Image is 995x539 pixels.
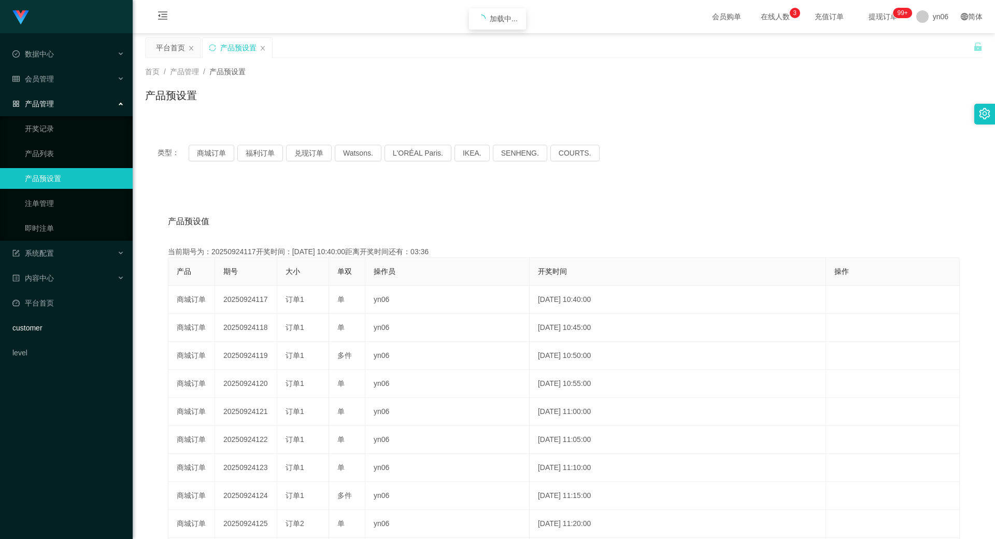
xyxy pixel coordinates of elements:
[168,215,209,228] span: 产品预设值
[25,168,124,189] a: 产品预设置
[156,38,185,58] div: 平台首页
[335,145,381,161] button: Watsons.
[365,342,530,370] td: yn06
[215,342,277,370] td: 20250924119
[337,519,345,528] span: 单
[168,370,215,398] td: 商城订单
[12,250,20,257] i: 图标: form
[12,317,124,338] a: customer
[220,38,257,58] div: 产品预设置
[337,435,345,444] span: 单
[979,108,990,119] i: 图标: setting
[530,314,826,342] td: [DATE] 10:45:00
[893,8,912,18] sup: 322
[286,323,304,331] span: 订单1
[12,293,124,313] a: 图标: dashboard平台首页
[809,13,849,20] span: 充值订单
[12,274,54,282] span: 内容中心
[286,435,304,444] span: 订单1
[834,267,849,275] span: 操作
[365,370,530,398] td: yn06
[12,342,124,363] a: level
[168,454,215,482] td: 商城订单
[286,379,304,388] span: 订单1
[286,463,304,472] span: 订单1
[188,45,194,51] i: 图标: close
[12,50,20,58] i: 图标: check-circle-o
[530,454,826,482] td: [DATE] 11:10:00
[168,342,215,370] td: 商城订单
[215,426,277,454] td: 20250924122
[365,314,530,342] td: yn06
[260,45,266,51] i: 图标: close
[12,274,20,282] i: 图标: profile
[223,267,238,275] span: 期号
[145,1,180,34] i: 图标: menu-fold
[790,8,800,18] sup: 3
[168,246,960,257] div: 当前期号为：20250924117开奖时间：[DATE] 10:40:00距离开奖时间还有：03:36
[337,379,345,388] span: 单
[973,42,983,51] i: 图标: unlock
[168,510,215,538] td: 商城订单
[365,426,530,454] td: yn06
[158,145,189,161] span: 类型：
[337,267,352,275] span: 单双
[538,267,567,275] span: 开奖时间
[365,510,530,538] td: yn06
[530,426,826,454] td: [DATE] 11:05:00
[530,510,826,538] td: [DATE] 11:20:00
[215,370,277,398] td: 20250924120
[25,218,124,239] a: 即时注单
[365,454,530,482] td: yn06
[337,463,345,472] span: 单
[209,67,246,76] span: 产品预设置
[530,370,826,398] td: [DATE] 10:55:00
[168,482,215,510] td: 商城订单
[168,314,215,342] td: 商城订单
[337,491,352,500] span: 多件
[530,342,826,370] td: [DATE] 10:50:00
[215,454,277,482] td: 20250924123
[12,100,54,108] span: 产品管理
[170,67,199,76] span: 产品管理
[164,67,166,76] span: /
[863,13,903,20] span: 提现订单
[286,407,304,416] span: 订单1
[25,193,124,214] a: 注单管理
[530,398,826,426] td: [DATE] 11:00:00
[168,286,215,314] td: 商城订单
[337,351,352,360] span: 多件
[365,482,530,510] td: yn06
[365,398,530,426] td: yn06
[477,15,486,23] i: icon: loading
[168,398,215,426] td: 商城订单
[337,323,345,331] span: 单
[12,10,29,25] img: logo.9652507e.png
[530,286,826,314] td: [DATE] 10:40:00
[215,398,277,426] td: 20250924121
[25,143,124,164] a: 产品列表
[209,44,216,51] i: 图标: sync
[168,426,215,454] td: 商城订单
[12,75,20,82] i: 图标: table
[215,286,277,314] td: 20250924117
[493,145,547,161] button: SENHENG.
[286,519,304,528] span: 订单2
[12,50,54,58] span: 数据中心
[189,145,234,161] button: 商城订单
[756,13,795,20] span: 在线人数
[337,407,345,416] span: 单
[490,15,518,23] span: 加载中...
[12,75,54,83] span: 会员管理
[25,118,124,139] a: 开奖记录
[203,67,205,76] span: /
[145,88,197,103] h1: 产品预设置
[215,314,277,342] td: 20250924118
[145,67,160,76] span: 首页
[337,295,345,303] span: 单
[961,13,968,20] i: 图标: global
[793,8,797,18] p: 3
[177,267,191,275] span: 产品
[286,295,304,303] span: 订单1
[12,249,54,257] span: 系统配置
